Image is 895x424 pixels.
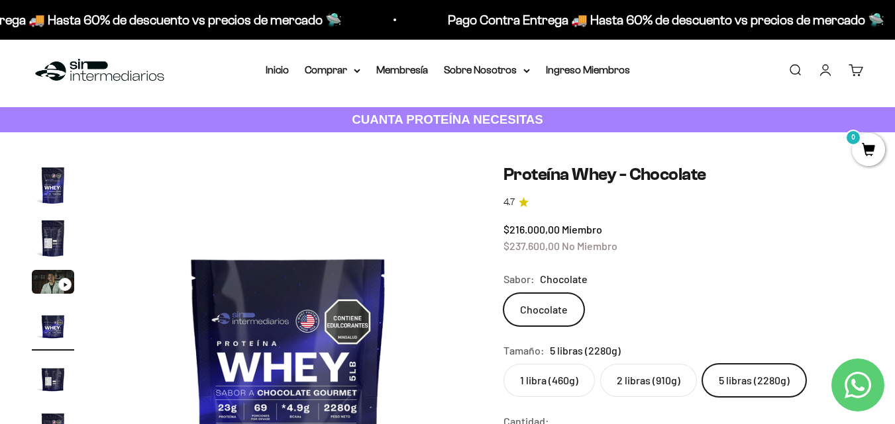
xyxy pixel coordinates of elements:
[305,62,360,79] summary: Comprar
[503,271,535,288] legend: Sabor:
[503,195,515,210] span: 4.7
[503,195,863,210] a: 4.74.7 de 5.0 estrellas
[32,164,74,206] img: Proteína Whey - Chocolate
[32,357,74,403] button: Ir al artículo 5
[852,144,885,158] a: 0
[845,130,861,146] mark: 0
[443,9,880,30] p: Pago Contra Entrega 🚚 Hasta 60% de descuento vs precios de mercado 🛸
[376,64,428,75] a: Membresía
[32,270,74,298] button: Ir al artículo 3
[503,223,560,235] span: $216.000,00
[444,62,530,79] summary: Sobre Nosotros
[562,239,617,252] span: No Miembro
[503,239,560,252] span: $237.600,00
[32,304,74,347] img: Proteína Whey - Chocolate
[32,217,74,259] img: Proteína Whey - Chocolate
[546,64,630,75] a: Ingreso Miembros
[550,342,621,359] span: 5 libras (2280g)
[503,342,545,359] legend: Tamaño:
[32,217,74,263] button: Ir al artículo 2
[32,357,74,400] img: Proteína Whey - Chocolate
[32,164,74,210] button: Ir al artículo 1
[352,112,543,126] strong: CUANTA PROTEÍNA NECESITAS
[503,164,863,185] h1: Proteína Whey - Chocolate
[32,304,74,351] button: Ir al artículo 4
[266,64,289,75] a: Inicio
[540,271,588,288] span: Chocolate
[562,223,602,235] span: Miembro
